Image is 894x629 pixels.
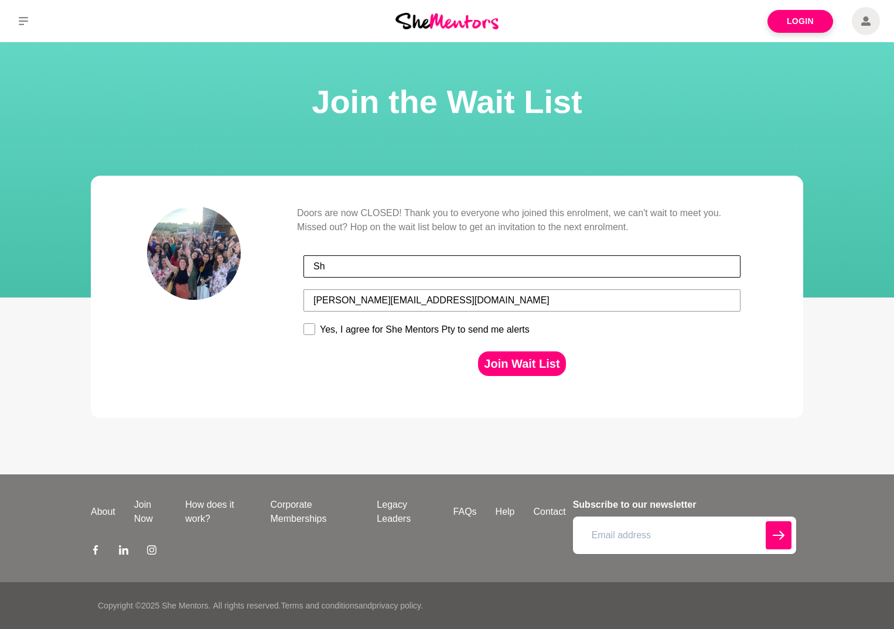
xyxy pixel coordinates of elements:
a: Facebook [91,545,100,559]
a: Login [767,10,833,33]
input: Email [303,289,741,312]
a: LinkedIn [119,545,128,559]
h4: Subscribe to our newsletter [573,498,796,512]
a: Terms and conditions [281,601,358,610]
img: She Mentors Logo [395,13,499,29]
a: FAQs [444,505,486,519]
div: Yes, I agree for She Mentors Pty to send me alerts [320,324,530,335]
h1: Join the Wait List [14,80,880,124]
a: privacy policy [372,601,421,610]
input: Email address [573,517,796,554]
button: Join Wait List [478,351,565,376]
a: How does it work? [176,498,261,526]
p: Doors are now CLOSED! Thank you to everyone who joined this enrolment, we can't wait to meet you.... [297,206,747,234]
a: About [81,505,125,519]
p: Copyright © 2025 She Mentors . [98,600,210,612]
a: Join Now [125,498,176,526]
a: Legacy Leaders [367,498,443,526]
a: Instagram [147,545,156,559]
a: Corporate Memberships [261,498,367,526]
input: First Name [303,255,741,278]
a: Contact [524,505,575,519]
a: Help [486,505,524,519]
p: All rights reserved. and . [213,600,422,612]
